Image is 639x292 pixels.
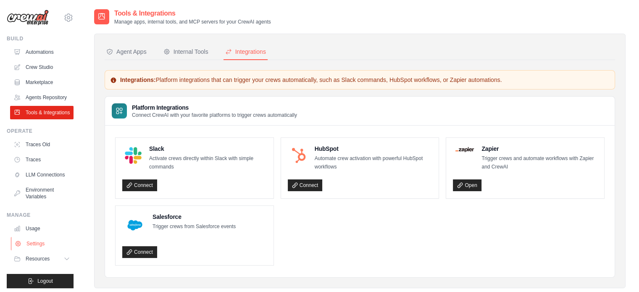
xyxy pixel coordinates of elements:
p: Manage apps, internal tools, and MCP servers for your CrewAI agents [114,18,271,25]
img: Salesforce Logo [125,215,145,235]
a: Traces Old [10,138,74,151]
a: Environment Variables [10,183,74,203]
a: Settings [11,237,74,250]
p: Trigger crews and automate workflows with Zapier and CrewAI [481,155,597,171]
a: Traces [10,153,74,166]
a: Connect [122,246,157,258]
h4: HubSpot [315,145,432,153]
a: Crew Studio [10,61,74,74]
button: Logout [7,274,74,288]
strong: Integrations: [120,76,156,83]
a: Connect [288,179,323,191]
img: HubSpot Logo [290,147,307,164]
span: Resources [26,255,50,262]
p: Trigger crews from Salesforce events [153,223,236,231]
a: Automations [10,45,74,59]
a: Usage [10,222,74,235]
div: Agent Apps [106,47,147,56]
img: Slack Logo [125,147,142,164]
div: Manage [7,212,74,218]
a: Open [453,179,481,191]
a: Agents Repository [10,91,74,104]
h4: Salesforce [153,213,236,221]
button: Agent Apps [105,44,148,60]
img: Logo [7,10,49,26]
button: Internal Tools [162,44,210,60]
div: Internal Tools [163,47,208,56]
h2: Tools & Integrations [114,8,271,18]
p: Automate crew activation with powerful HubSpot workflows [315,155,432,171]
h4: Zapier [481,145,597,153]
div: Build [7,35,74,42]
a: Marketplace [10,76,74,89]
button: Integrations [224,44,268,60]
p: Connect CrewAI with your favorite platforms to trigger crews automatically [132,112,297,118]
div: Operate [7,128,74,134]
img: Zapier Logo [455,147,474,152]
button: Resources [10,252,74,266]
div: Integrations [225,47,266,56]
a: LLM Connections [10,168,74,182]
span: Logout [37,278,53,284]
h4: Slack [149,145,267,153]
p: Platform integrations that can trigger your crews automatically, such as Slack commands, HubSpot ... [110,76,610,84]
p: Activate crews directly within Slack with simple commands [149,155,267,171]
a: Tools & Integrations [10,106,74,119]
h3: Platform Integrations [132,103,297,112]
a: Connect [122,179,157,191]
